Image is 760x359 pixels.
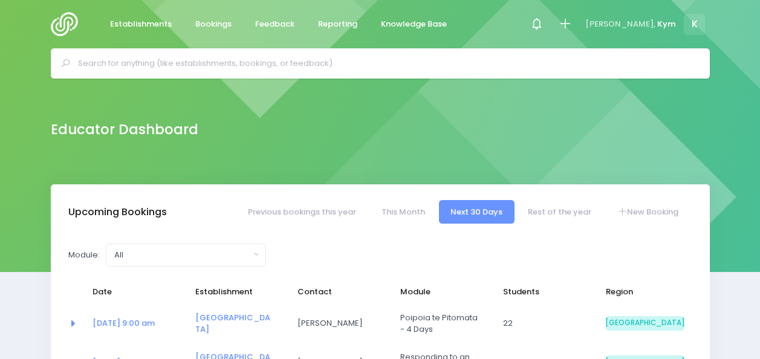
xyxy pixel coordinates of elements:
[657,18,676,30] span: Kym
[503,286,582,298] span: Students
[195,286,274,298] span: Establishment
[85,304,187,343] td: <a href="https://app.stjis.org.nz/bookings/523444" class="font-weight-bold">08 Oct at 9:00 am</a>
[400,286,479,298] span: Module
[495,304,598,343] td: 22
[308,13,368,36] a: Reporting
[598,304,692,343] td: South Island
[606,286,684,298] span: Region
[439,200,515,224] a: Next 30 Days
[110,18,172,30] span: Establishments
[605,200,690,224] a: New Booking
[297,286,376,298] span: Contact
[68,206,167,218] h3: Upcoming Bookings
[392,304,495,343] td: Poipoia te Pitomata - 4 Days
[290,304,392,343] td: Missy Seymour
[503,317,582,329] span: 22
[369,200,437,224] a: This Month
[195,312,270,335] a: [GEOGRAPHIC_DATA]
[245,13,305,36] a: Feedback
[195,18,232,30] span: Bookings
[255,18,294,30] span: Feedback
[51,121,198,138] h2: Educator Dashboard
[318,18,357,30] span: Reporting
[371,13,457,36] a: Knowledge Base
[100,13,182,36] a: Establishments
[606,316,684,331] span: [GEOGRAPHIC_DATA]
[585,18,655,30] span: [PERSON_NAME],
[93,286,171,298] span: Date
[187,304,290,343] td: <a href="https://app.stjis.org.nz/establishments/201319" class="font-weight-bold">Nayland College...
[236,200,368,224] a: Previous bookings this year
[684,14,705,35] span: K
[78,54,693,73] input: Search for anything (like establishments, bookings, or feedback)
[68,249,100,261] label: Module:
[297,317,376,329] span: [PERSON_NAME]
[400,312,479,335] span: Poipoia te Pitomata - 4 Days
[51,12,85,36] img: Logo
[114,249,250,261] div: All
[106,244,266,267] button: All
[381,18,447,30] span: Knowledge Base
[186,13,242,36] a: Bookings
[516,200,603,224] a: Rest of the year
[93,317,155,329] a: [DATE] 9:00 am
